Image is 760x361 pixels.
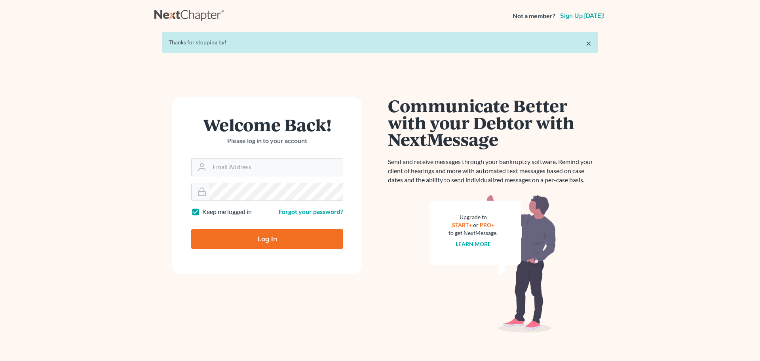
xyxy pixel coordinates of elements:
a: START+ [452,222,472,228]
div: Thanks for stopping by! [169,38,591,46]
p: Please log in to your account [191,136,343,145]
strong: Not a member? [513,11,555,21]
label: Keep me logged in [202,207,252,216]
input: Email Address [209,159,343,176]
input: Log In [191,229,343,249]
p: Send and receive messages through your bankruptcy software. Remind your client of hearings and mo... [388,157,598,185]
h1: Communicate Better with your Debtor with NextMessage [388,97,598,148]
a: PRO+ [480,222,494,228]
a: Learn more [456,241,491,247]
div: to get NextMessage. [448,229,498,237]
img: nextmessage_bg-59042aed3d76b12b5cd301f8e5b87938c9018125f34e5fa2b7a6b67550977c72.svg [429,194,556,333]
span: or [473,222,479,228]
a: × [586,38,591,48]
div: Upgrade to [448,213,498,221]
h1: Welcome Back! [191,116,343,133]
a: Forgot your password? [279,208,343,215]
a: Sign up [DATE]! [559,13,606,19]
